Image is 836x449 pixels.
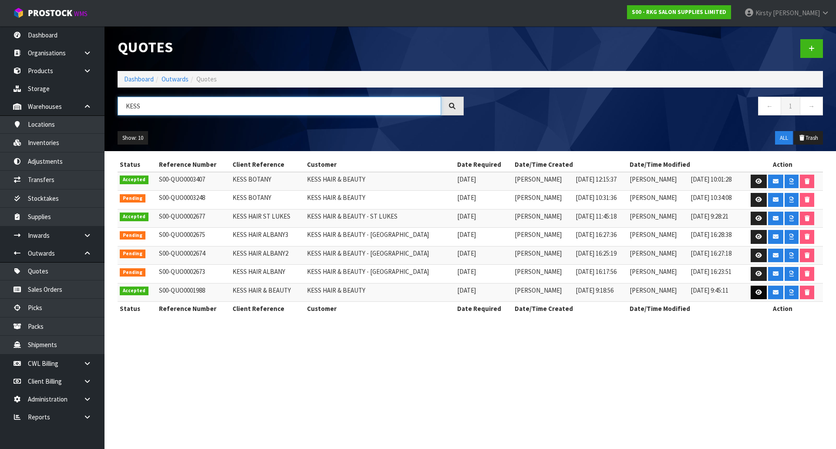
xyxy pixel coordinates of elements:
[627,302,742,316] th: Date/Time Modified
[512,265,573,284] td: [PERSON_NAME]
[457,230,476,239] span: [DATE]
[74,10,88,18] small: WMS
[512,228,573,246] td: [PERSON_NAME]
[157,209,230,228] td: S00-QUO0002677
[573,228,627,246] td: [DATE] 16:27:36
[120,268,145,277] span: Pending
[305,172,455,191] td: KESS HAIR & BEAUTY
[457,249,476,257] span: [DATE]
[573,191,627,209] td: [DATE] 10:31:36
[157,158,230,172] th: Reference Number
[512,283,573,302] td: [PERSON_NAME]
[457,212,476,220] span: [DATE]
[573,246,627,265] td: [DATE] 16:25:19
[627,283,688,302] td: [PERSON_NAME]
[230,209,305,228] td: KESS HAIR ST LUKES
[305,209,455,228] td: KESS HAIR & BEAUTY - ST LUKES
[230,246,305,265] td: KESS HAIR ALBANY2
[573,209,627,228] td: [DATE] 11:45:18
[196,75,217,83] span: Quotes
[688,283,742,302] td: [DATE] 9:45:11
[157,302,230,316] th: Reference Number
[627,209,688,228] td: [PERSON_NAME]
[688,191,742,209] td: [DATE] 10:34:08
[305,228,455,246] td: KESS HAIR & BEAUTY - [GEOGRAPHIC_DATA]
[800,97,823,115] a: →
[688,172,742,191] td: [DATE] 10:01:28
[477,97,823,118] nav: Page navigation
[157,283,230,302] td: S00-QUO0001988
[773,9,820,17] span: [PERSON_NAME]
[688,209,742,228] td: [DATE] 9:28:21
[120,231,145,240] span: Pending
[573,265,627,284] td: [DATE] 16:17:56
[120,194,145,203] span: Pending
[305,158,455,172] th: Customer
[627,172,688,191] td: [PERSON_NAME]
[230,302,305,316] th: Client Reference
[305,302,455,316] th: Customer
[794,131,823,145] button: Trash
[157,172,230,191] td: S00-QUO0003407
[305,265,455,284] td: KESS HAIR & BEAUTY - [GEOGRAPHIC_DATA]
[742,158,823,172] th: Action
[230,265,305,284] td: KESS HAIR ALBANY
[627,228,688,246] td: [PERSON_NAME]
[742,302,823,316] th: Action
[120,213,148,221] span: Accepted
[457,286,476,294] span: [DATE]
[120,287,148,295] span: Accepted
[688,246,742,265] td: [DATE] 16:27:18
[457,175,476,183] span: [DATE]
[627,246,688,265] td: [PERSON_NAME]
[512,191,573,209] td: [PERSON_NAME]
[118,158,157,172] th: Status
[230,172,305,191] td: KESS BOTANY
[157,191,230,209] td: S00-QUO0003248
[230,228,305,246] td: KESS HAIR ALBANY3
[305,246,455,265] td: KESS HAIR & BEAUTY - [GEOGRAPHIC_DATA]
[118,302,157,316] th: Status
[230,283,305,302] td: KESS HAIR & BEAUTY
[28,7,72,19] span: ProStock
[455,302,512,316] th: Date Required
[627,158,742,172] th: Date/Time Modified
[627,265,688,284] td: [PERSON_NAME]
[13,7,24,18] img: cube-alt.png
[118,97,441,115] input: Search quotes
[157,265,230,284] td: S00-QUO0002673
[781,97,800,115] a: 1
[455,158,512,172] th: Date Required
[688,228,742,246] td: [DATE] 16:28:38
[157,246,230,265] td: S00-QUO0002674
[118,131,148,145] button: Show: 10
[627,5,731,19] a: S00 - RKG SALON SUPPLIES LIMITED
[512,209,573,228] td: [PERSON_NAME]
[573,172,627,191] td: [DATE] 12:15:37
[124,75,154,83] a: Dashboard
[120,176,148,184] span: Accepted
[512,246,573,265] td: [PERSON_NAME]
[230,191,305,209] td: KESS BOTANY
[512,172,573,191] td: [PERSON_NAME]
[120,250,145,258] span: Pending
[512,302,627,316] th: Date/Time Created
[230,158,305,172] th: Client Reference
[627,191,688,209] td: [PERSON_NAME]
[118,39,464,55] h1: Quotes
[775,131,793,145] button: ALL
[157,228,230,246] td: S00-QUO0002675
[305,191,455,209] td: KESS HAIR & BEAUTY
[688,265,742,284] td: [DATE] 16:23:51
[457,267,476,276] span: [DATE]
[573,283,627,302] td: [DATE] 9:18:56
[305,283,455,302] td: KESS HAIR & BEAUTY
[162,75,189,83] a: Outwards
[758,97,781,115] a: ←
[512,158,627,172] th: Date/Time Created
[632,8,726,16] strong: S00 - RKG SALON SUPPLIES LIMITED
[755,9,772,17] span: Kirsty
[457,193,476,202] span: [DATE]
